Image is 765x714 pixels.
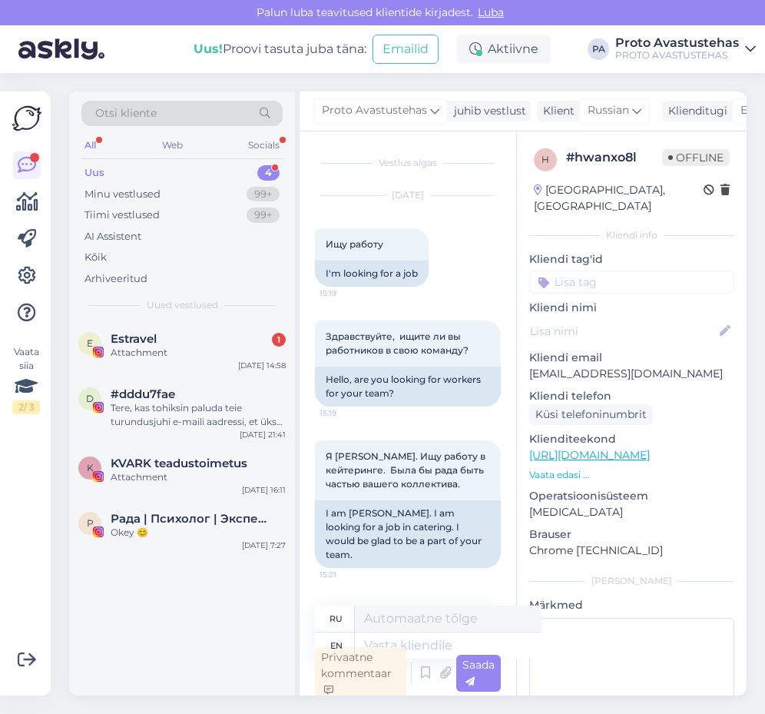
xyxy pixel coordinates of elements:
[529,228,734,242] div: Kliendi info
[315,647,406,700] div: Privaatne kommentaar
[242,484,286,496] div: [DATE] 16:11
[529,574,734,588] div: [PERSON_NAME]
[315,188,501,202] div: [DATE]
[529,448,650,462] a: [URL][DOMAIN_NAME]
[315,500,501,568] div: I am [PERSON_NAME]. I am looking for a job in catering. I would be glad to be a part of your team.
[615,37,756,61] a: Proto AvastustehasPROTO AVASTUSTEHAS
[111,332,157,346] span: Estravel
[373,35,439,64] button: Emailid
[529,431,734,447] p: Klienditeekond
[87,517,94,529] span: Р
[272,333,286,347] div: 1
[242,540,286,551] div: [DATE] 7:27
[662,103,727,119] div: Klienditugi
[147,298,218,312] span: Uued vestlused
[320,287,377,299] span: 15:19
[87,337,93,349] span: E
[95,105,157,121] span: Otsi kliente
[245,135,283,155] div: Socials
[12,345,40,414] div: Vaata siia
[322,102,427,119] span: Proto Avastustehas
[588,38,609,60] div: PA
[240,429,286,440] div: [DATE] 21:41
[326,450,488,490] span: Я [PERSON_NAME]. Ищу работу в кейтеринге. Была бы рада быть частью вашего коллектива.
[529,251,734,267] p: Kliendi tag'id
[84,229,141,244] div: AI Assistent
[247,208,280,223] div: 99+
[111,401,286,429] div: Tere, kas tohiksin paluda teie turundusjuhi e-maili aadressi, et üks koostööpakkumise idee teile ...
[662,149,730,166] span: Offline
[326,238,383,250] span: Ищу работу
[330,606,343,632] div: ru
[529,366,734,382] p: [EMAIL_ADDRESS][DOMAIN_NAME]
[315,156,501,170] div: Vestlus algas
[238,360,286,371] div: [DATE] 14:58
[529,300,734,316] p: Kliendi nimi
[257,165,280,181] div: 4
[247,187,280,202] div: 99+
[194,42,223,56] b: Uus!
[111,526,286,540] div: Okey 😊
[541,154,549,165] span: h
[588,102,629,119] span: Russian
[529,388,734,404] p: Kliendi telefon
[529,404,653,425] div: Küsi telefoninumbrit
[315,261,429,287] div: I'm looking for a job
[87,462,94,473] span: K
[111,470,286,484] div: Attachment
[84,187,161,202] div: Minu vestlused
[111,387,175,401] span: #dddu7fae
[84,271,147,287] div: Arhiveeritud
[159,135,186,155] div: Web
[315,367,501,407] div: Hello, are you looking for workers for your team?
[529,597,734,613] p: Märkmed
[457,35,551,63] div: Aktiivne
[84,250,107,265] div: Kõik
[462,658,495,688] span: Saada
[330,633,343,659] div: en
[529,504,734,520] p: [MEDICAL_DATA]
[12,400,40,414] div: 2 / 3
[534,182,704,214] div: [GEOGRAPHIC_DATA], [GEOGRAPHIC_DATA]
[473,5,508,19] span: Luba
[326,330,469,356] span: Здравствуйте, ищите ли вы работников в свою команду?
[81,135,99,155] div: All
[84,208,160,223] div: Tiimi vestlused
[111,457,247,470] span: KVARK teadustoimetus
[111,346,286,360] div: Attachment
[530,323,717,340] input: Lisa nimi
[12,104,41,133] img: Askly Logo
[320,407,377,419] span: 15:19
[566,148,662,167] div: # hwanxo8l
[529,543,734,559] p: Chrome [TECHNICAL_ID]
[194,40,366,58] div: Proovi tasuta juba täna:
[529,350,734,366] p: Kliendi email
[529,271,734,294] input: Lisa tag
[529,526,734,543] p: Brauser
[529,488,734,504] p: Operatsioonisüsteem
[448,103,526,119] div: juhib vestlust
[529,468,734,482] p: Vaata edasi ...
[84,165,104,181] div: Uus
[86,393,94,404] span: d
[111,512,270,526] span: Рада | Психолог | Эксперт по развитию детей
[615,49,739,61] div: PROTO AVASTUSTEHAS
[320,569,377,580] span: 15:21
[615,37,739,49] div: Proto Avastustehas
[537,103,575,119] div: Klient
